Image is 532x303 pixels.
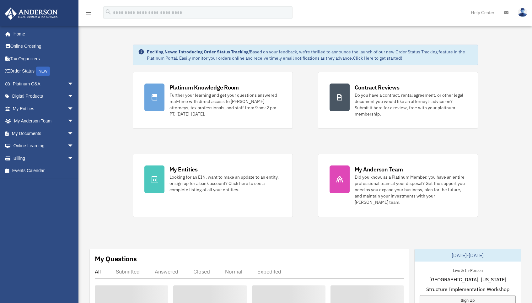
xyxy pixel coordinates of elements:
div: My Entities [169,165,198,173]
a: Digital Productsarrow_drop_down [4,90,83,103]
span: arrow_drop_down [67,90,80,103]
a: Online Ordering [4,40,83,53]
a: menu [85,11,92,16]
a: Billingarrow_drop_down [4,152,83,165]
a: Events Calendar [4,165,83,177]
i: menu [85,9,92,16]
div: Closed [193,268,210,275]
div: Answered [155,268,178,275]
div: Looking for an EIN, want to make an update to an entity, or sign up for a bank account? Click her... [169,174,281,193]
span: arrow_drop_down [67,127,80,140]
div: Submitted [116,268,140,275]
span: arrow_drop_down [67,102,80,115]
div: Expedited [257,268,281,275]
a: Online Learningarrow_drop_down [4,140,83,152]
a: My Entitiesarrow_drop_down [4,102,83,115]
a: Platinum Knowledge Room Further your learning and get your questions answered real-time with dire... [133,72,293,129]
div: Platinum Knowledge Room [169,84,239,91]
a: Order StatusNEW [4,65,83,78]
a: Tax Organizers [4,52,83,65]
div: All [95,268,101,275]
span: arrow_drop_down [67,115,80,128]
i: search [105,8,112,15]
div: NEW [36,67,50,76]
span: arrow_drop_down [67,140,80,153]
div: My Questions [95,254,137,263]
span: Structure Implementation Workshop [426,285,509,293]
strong: Exciting News: Introducing Order Status Tracking! [147,49,250,55]
a: My Anderson Team Did you know, as a Platinum Member, you have an entire professional team at your... [318,154,478,217]
span: arrow_drop_down [67,152,80,165]
a: Contract Reviews Do you have a contract, rental agreement, or other legal document you would like... [318,72,478,129]
div: My Anderson Team [355,165,403,173]
div: Normal [225,268,242,275]
div: Contract Reviews [355,84,400,91]
a: Platinum Q&Aarrow_drop_down [4,78,83,90]
a: My Entities Looking for an EIN, want to make an update to an entity, or sign up for a bank accoun... [133,154,293,217]
div: Do you have a contract, rental agreement, or other legal document you would like an attorney's ad... [355,92,466,117]
div: Based on your feedback, we're thrilled to announce the launch of our new Order Status Tracking fe... [147,49,473,61]
a: My Anderson Teamarrow_drop_down [4,115,83,127]
span: [GEOGRAPHIC_DATA], [US_STATE] [429,276,506,283]
span: arrow_drop_down [67,78,80,90]
div: Did you know, as a Platinum Member, you have an entire professional team at your disposal? Get th... [355,174,466,205]
div: Further your learning and get your questions answered real-time with direct access to [PERSON_NAM... [169,92,281,117]
a: Home [4,28,80,40]
div: Live & In-Person [448,267,488,273]
a: Click Here to get started! [353,55,402,61]
img: User Pic [518,8,527,17]
div: [DATE]-[DATE] [415,249,521,262]
a: My Documentsarrow_drop_down [4,127,83,140]
img: Anderson Advisors Platinum Portal [3,8,60,20]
